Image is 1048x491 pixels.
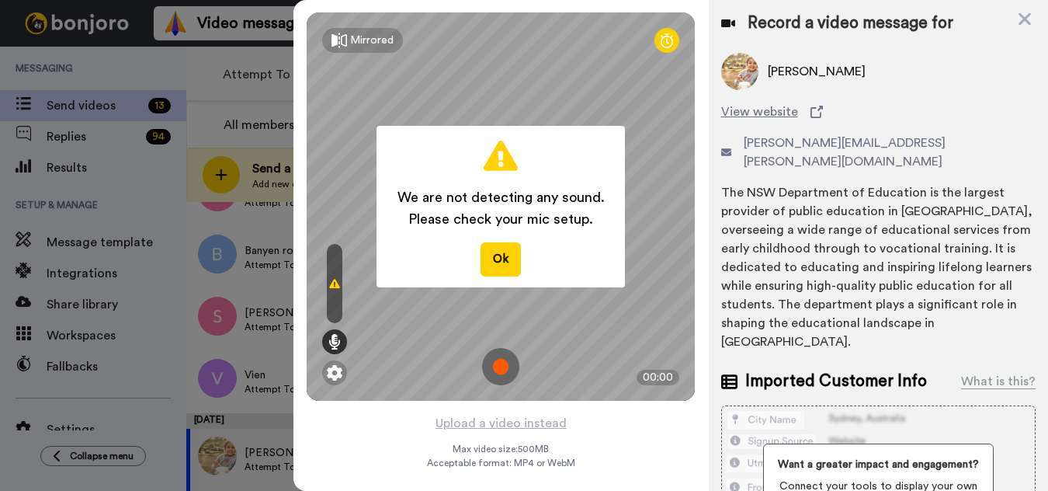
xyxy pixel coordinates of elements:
[721,103,1036,121] a: View website
[721,103,798,121] span: View website
[744,134,1036,171] span: [PERSON_NAME][EMAIL_ADDRESS][PERSON_NAME][DOMAIN_NAME]
[637,370,679,385] div: 00:00
[482,348,519,385] img: ic_record_start.svg
[327,365,342,381] img: ic_gear.svg
[961,372,1036,391] div: What is this?
[453,443,549,455] span: Max video size: 500 MB
[481,242,521,276] button: Ok
[745,370,927,393] span: Imported Customer Info
[431,413,571,434] button: Upload a video instead
[776,457,980,472] span: Want a greater impact and engagement?
[397,186,605,208] span: We are not detecting any sound.
[427,457,575,469] span: Acceptable format: MP4 or WebM
[397,208,605,230] span: Please check your mic setup.
[721,183,1036,351] div: The NSW Department of Education is the largest provider of public education in [GEOGRAPHIC_DATA],...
